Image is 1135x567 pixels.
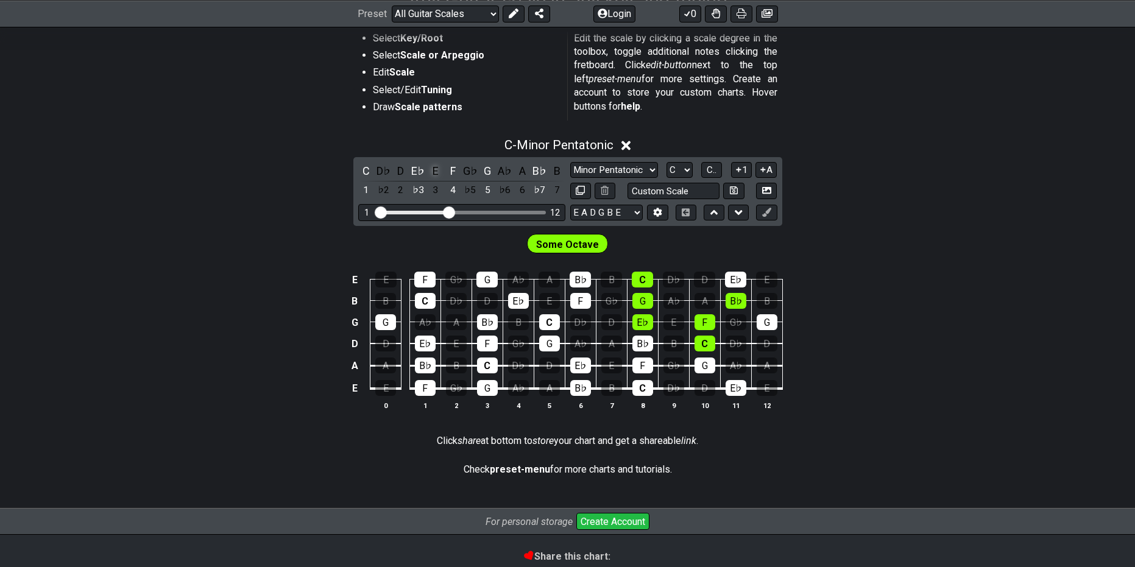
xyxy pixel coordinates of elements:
[375,336,396,351] div: D
[720,399,751,412] th: 11
[632,272,653,287] div: C
[497,182,513,199] div: toggle scale degree
[514,163,530,179] div: toggle pitch class
[389,66,415,78] strong: Scale
[508,357,529,373] div: D♭
[663,357,684,373] div: G♭
[347,269,362,291] td: E
[658,399,689,412] th: 9
[570,357,591,373] div: E♭
[757,293,777,309] div: B
[446,357,467,373] div: B
[446,293,467,309] div: D♭
[565,399,596,412] th: 6
[536,236,599,253] span: First enable full edit mode to edit
[477,336,498,351] div: F
[514,182,530,199] div: toggle scale degree
[508,336,529,351] div: G♭
[440,399,472,412] th: 2
[428,182,444,199] div: toggle scale degree
[596,399,627,412] th: 7
[358,163,374,179] div: toggle pitch class
[550,208,560,218] div: 12
[647,205,668,221] button: Edit Tuning
[539,272,560,287] div: A
[751,399,782,412] th: 12
[601,357,622,373] div: E
[701,162,722,178] button: C..
[445,272,467,287] div: G♭
[414,272,436,287] div: F
[726,293,746,309] div: B♭
[570,336,591,351] div: A♭
[503,5,525,22] button: Edit Preset
[756,205,777,221] button: First click edit preset to enable marker editing
[532,163,548,179] div: toggle pitch class
[681,435,696,446] em: link
[375,182,391,199] div: toggle scale degree
[570,162,658,178] select: Scale
[395,101,462,113] strong: Scale patterns
[570,314,591,330] div: D♭
[695,336,715,351] div: C
[503,399,534,412] th: 4
[757,357,777,373] div: A
[479,163,495,179] div: toggle pitch class
[508,314,529,330] div: B
[375,293,396,309] div: B
[445,163,461,179] div: toggle pitch class
[663,293,684,309] div: A♭
[532,182,548,199] div: toggle scale degree
[725,272,746,287] div: E♭
[549,182,565,199] div: toggle scale degree
[477,293,498,309] div: D
[428,163,444,179] div: toggle pitch class
[504,138,613,152] span: C - Minor Pentatonic
[415,380,436,396] div: F
[375,163,391,179] div: toggle pitch class
[757,380,777,396] div: E
[632,336,653,351] div: B♭
[373,32,559,49] li: Select
[477,357,498,373] div: C
[679,5,701,22] button: 0
[570,380,591,396] div: B♭
[574,32,777,113] p: Edit the scale by clicking a scale degree in the toolbox, toggle additional notes clicking the fr...
[694,272,715,287] div: D
[373,83,559,100] li: Select/Edit
[576,513,649,530] button: Create Account
[695,293,715,309] div: A
[462,163,478,179] div: toggle pitch class
[458,435,481,446] em: share
[621,100,640,112] strong: help
[676,205,696,221] button: Toggle horizontal chord view
[400,49,484,61] strong: Scale or Arpeggio
[667,162,693,178] select: Tonic/Root
[570,183,591,199] button: Copy
[393,163,409,179] div: toggle pitch class
[539,336,560,351] div: G
[549,163,565,179] div: toggle pitch class
[373,100,559,118] li: Draw
[663,314,684,330] div: E
[400,32,443,44] strong: Key/Root
[726,336,746,351] div: D♭
[632,293,653,309] div: G
[756,183,777,199] button: Create Image
[477,314,498,330] div: B♭
[497,163,513,179] div: toggle pitch class
[358,182,374,199] div: toggle scale degree
[601,380,622,396] div: B
[695,314,715,330] div: F
[595,183,615,199] button: Delete
[601,293,622,309] div: G♭
[393,182,409,199] div: toggle scale degree
[486,516,573,527] i: For personal storage
[525,551,610,562] b: Share this chart:
[347,312,362,333] td: G
[375,380,396,396] div: E
[479,182,495,199] div: toggle scale degree
[589,73,642,85] em: preset-menu
[695,357,715,373] div: G
[415,293,436,309] div: C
